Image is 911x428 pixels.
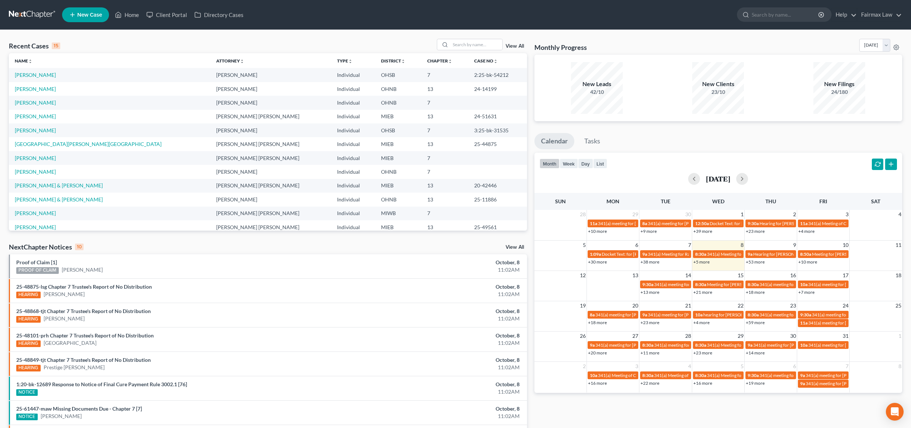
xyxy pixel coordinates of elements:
[210,110,331,123] td: [PERSON_NAME] [PERSON_NAME]
[15,127,56,133] a: [PERSON_NAME]
[9,242,84,251] div: NextChapter Notices
[642,282,653,287] span: 9:30a
[421,220,468,234] td: 13
[792,210,797,219] span: 2
[468,193,527,206] td: 25-11886
[44,315,85,322] a: [PERSON_NAME]
[16,316,41,323] div: HEARING
[357,356,520,364] div: October, 8
[895,271,902,280] span: 18
[642,373,653,378] span: 8:30a
[16,389,38,396] div: NOTICE
[506,44,524,49] a: View All
[421,110,468,123] td: 13
[798,259,817,265] a: +10 more
[582,241,587,249] span: 5
[857,8,902,21] a: Fairmax Law
[375,151,421,165] td: MIEB
[765,198,776,204] span: Thu
[792,241,797,249] span: 9
[15,182,103,188] a: [PERSON_NAME] & [PERSON_NAME]
[28,59,33,64] i: unfold_more
[640,350,659,356] a: +11 more
[451,39,502,50] input: Search by name...
[210,151,331,165] td: [PERSON_NAME] [PERSON_NAME]
[375,96,421,109] td: OHNB
[16,308,151,314] a: 25-48868-tjt Chapter 7 Trustee's Report of No Distribution
[15,72,56,78] a: [PERSON_NAME]
[16,357,151,363] a: 25-48849-tjt Chapter 7 Trustee's Report of No Distribution
[375,137,421,151] td: MIEB
[712,198,724,204] span: Wed
[706,175,730,183] h2: [DATE]
[16,259,57,265] a: Proof of Claim [1]
[632,271,639,280] span: 13
[593,159,607,169] button: list
[640,320,659,325] a: +23 more
[789,301,797,310] span: 23
[540,159,560,169] button: month
[800,381,805,386] span: 9a
[684,301,692,310] span: 21
[606,198,619,204] span: Mon
[898,332,902,340] span: 1
[812,312,883,317] span: 341(a) meeting for [PERSON_NAME]
[579,301,587,310] span: 19
[560,159,578,169] button: week
[357,291,520,298] div: 11:02AM
[331,68,375,82] td: Individual
[898,210,902,219] span: 4
[111,8,143,21] a: Home
[9,41,60,50] div: Recent Cases
[654,373,750,378] span: 341(a) Meeting of Creditors for [PERSON_NAME]
[216,58,244,64] a: Attorneyunfold_more
[210,82,331,96] td: [PERSON_NAME]
[707,373,858,378] span: 341(a) Meeting for [PERSON_NAME] and [PERSON_NAME] [PERSON_NAME]
[357,364,520,371] div: 11:02AM
[191,8,247,21] a: Directory Cases
[588,380,607,386] a: +16 more
[210,123,331,137] td: [PERSON_NAME]
[579,210,587,219] span: 28
[808,221,904,226] span: 341(a) Meeting of Creditors for [PERSON_NAME]
[16,340,41,347] div: HEARING
[740,210,744,219] span: 1
[661,198,670,204] span: Tue
[468,82,527,96] td: 24-14199
[648,251,750,257] span: 341(a) Meeting for Rayneshia [GEOGRAPHIC_DATA]
[640,228,657,234] a: +9 more
[375,110,421,123] td: MIEB
[44,364,105,371] a: Prestige [PERSON_NAME]
[695,251,706,257] span: 8:30a
[789,332,797,340] span: 30
[421,123,468,137] td: 7
[693,320,710,325] a: +4 more
[632,332,639,340] span: 27
[693,259,710,265] a: +5 more
[331,96,375,109] td: Individual
[240,59,244,64] i: unfold_more
[44,291,85,298] a: [PERSON_NAME]
[579,271,587,280] span: 12
[590,251,601,257] span: 1:09a
[468,137,527,151] td: 25-44875
[812,251,870,257] span: Meeting for [PERSON_NAME]
[842,301,849,310] span: 24
[331,137,375,151] td: Individual
[808,320,880,326] span: 341(a) meeting for [PERSON_NAME]
[648,221,758,226] span: 341(a) meeting for [PERSON_NAME] & [PERSON_NAME]
[753,342,825,348] span: 341(a) meeting for [PERSON_NAME]
[15,58,33,64] a: Nameunfold_more
[15,196,103,203] a: [PERSON_NAME] & [PERSON_NAME]
[357,283,520,291] div: October, 8
[602,251,668,257] span: Docket Text: for [PERSON_NAME]
[421,68,468,82] td: 7
[746,289,765,295] a: +18 more
[331,123,375,137] td: Individual
[421,179,468,193] td: 13
[375,165,421,179] td: OHNB
[845,362,849,371] span: 7
[748,342,752,348] span: 9a
[842,332,849,340] span: 31
[635,241,639,249] span: 6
